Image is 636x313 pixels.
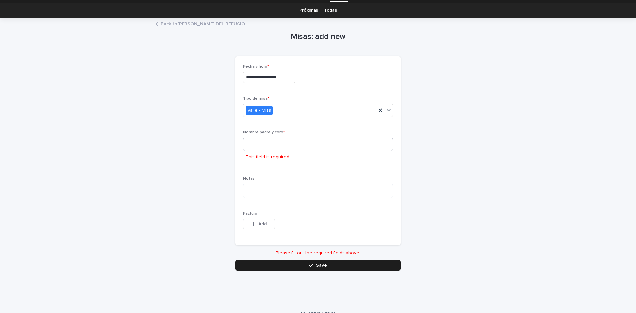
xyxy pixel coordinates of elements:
[243,97,269,101] span: Tipo de misa
[161,20,245,27] a: Back to[PERSON_NAME] DEL REFUGIO
[243,130,285,134] span: Nombre padre y coro
[246,106,273,115] div: Valle - Misa
[246,154,289,161] p: This field is required
[324,3,337,18] a: Todas
[243,219,275,229] button: Add
[299,3,318,18] a: Próximas
[235,32,401,42] h1: Misas: add new
[235,250,401,256] p: Please fill out the required fields above.
[243,212,257,216] span: Factura
[243,65,269,69] span: Fecha y hora
[235,260,401,271] button: Save
[243,177,255,181] span: Notas
[316,263,327,268] span: Save
[258,222,267,226] span: Add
